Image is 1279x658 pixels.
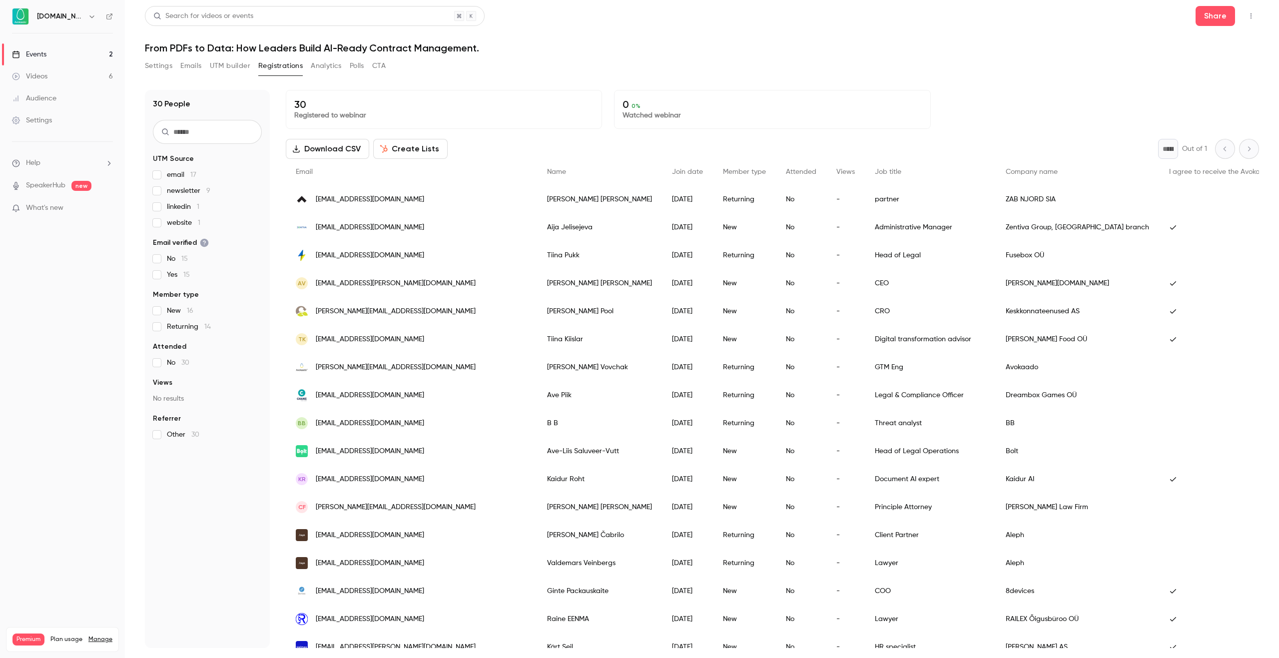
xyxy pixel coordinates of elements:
[996,381,1159,409] div: Dreambox Games OÜ
[713,437,776,465] div: New
[826,353,865,381] div: -
[826,437,865,465] div: -
[145,42,1259,54] h1: From PDFs to Data: How Leaders Build AI-Ready Contract Management.
[296,585,308,597] img: 8devices.com
[996,213,1159,241] div: Zentiva Group, [GEOGRAPHIC_DATA] branch
[537,381,662,409] div: Ave Piik
[153,238,209,248] span: Email verified
[316,250,424,261] span: [EMAIL_ADDRESS][DOMAIN_NAME]
[316,418,424,429] span: [EMAIL_ADDRESS][DOMAIN_NAME]
[537,437,662,465] div: Ave-Liis Saluveer-Vutt
[865,381,996,409] div: Legal & Compliance Officer
[776,493,826,521] div: No
[713,241,776,269] div: Returning
[662,493,713,521] div: [DATE]
[12,634,44,646] span: Premium
[996,325,1159,353] div: [PERSON_NAME] Food OÜ
[865,353,996,381] div: GTM Eng
[996,241,1159,269] div: Fusebox OÜ
[26,203,63,213] span: What's new
[294,110,594,120] p: Registered to webinar
[662,409,713,437] div: [DATE]
[865,493,996,521] div: Principle Attorney
[12,8,28,24] img: Avokaado.io
[167,254,188,264] span: No
[153,290,199,300] span: Member type
[875,168,901,175] span: Job title
[145,58,172,74] button: Settings
[865,185,996,213] div: partner
[298,335,306,344] span: TK
[662,353,713,381] div: [DATE]
[996,521,1159,549] div: Aleph
[12,158,113,168] li: help-dropdown-opener
[865,577,996,605] div: COO
[373,139,448,159] button: Create Lists
[776,213,826,241] div: No
[167,270,190,280] span: Yes
[776,409,826,437] div: No
[296,168,313,175] span: Email
[826,409,865,437] div: -
[996,297,1159,325] div: Keskkonnateenused AS
[776,241,826,269] div: No
[776,577,826,605] div: No
[180,58,201,74] button: Emails
[713,381,776,409] div: Returning
[101,204,113,213] iframe: Noticeable Trigger
[167,430,199,440] span: Other
[153,154,194,164] span: UTM Source
[1006,168,1058,175] span: Company name
[826,465,865,493] div: -
[776,465,826,493] div: No
[826,549,865,577] div: -
[776,521,826,549] div: No
[537,577,662,605] div: Ginte Packauskaite
[713,521,776,549] div: Returning
[776,325,826,353] div: No
[826,325,865,353] div: -
[713,213,776,241] div: New
[316,390,424,401] span: [EMAIL_ADDRESS][DOMAIN_NAME]
[865,521,996,549] div: Client Partner
[547,168,566,175] span: Name
[826,493,865,521] div: -
[316,642,476,653] span: [EMAIL_ADDRESS][PERSON_NAME][DOMAIN_NAME]
[672,168,703,175] span: Join date
[826,185,865,213] div: -
[662,437,713,465] div: [DATE]
[776,353,826,381] div: No
[181,255,188,262] span: 15
[12,49,46,59] div: Events
[316,334,424,345] span: [EMAIL_ADDRESS][DOMAIN_NAME]
[296,529,308,541] img: alephholding.com
[713,269,776,297] div: New
[153,98,190,110] h1: 30 People
[26,180,65,191] a: SpeakerHub
[662,297,713,325] div: [DATE]
[296,249,308,261] img: fusebox.energy
[198,219,200,226] span: 1
[537,493,662,521] div: [PERSON_NAME] [PERSON_NAME]
[826,241,865,269] div: -
[713,465,776,493] div: New
[713,577,776,605] div: New
[537,269,662,297] div: [PERSON_NAME] [PERSON_NAME]
[1196,6,1235,26] button: Share
[316,222,424,233] span: [EMAIL_ADDRESS][DOMAIN_NAME]
[826,269,865,297] div: -
[311,58,342,74] button: Analytics
[296,361,308,373] img: avokaado.io
[826,213,865,241] div: -
[865,269,996,297] div: CEO
[153,378,172,388] span: Views
[865,465,996,493] div: Document AI expert
[372,58,386,74] button: CTA
[537,465,662,493] div: Kaidur Roht
[296,557,308,569] img: alephholding.com
[662,381,713,409] div: [DATE]
[296,193,308,205] img: njordlaw.lv
[316,278,476,289] span: [EMAIL_ADDRESS][PERSON_NAME][DOMAIN_NAME]
[537,185,662,213] div: [PERSON_NAME] [PERSON_NAME]
[826,605,865,633] div: -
